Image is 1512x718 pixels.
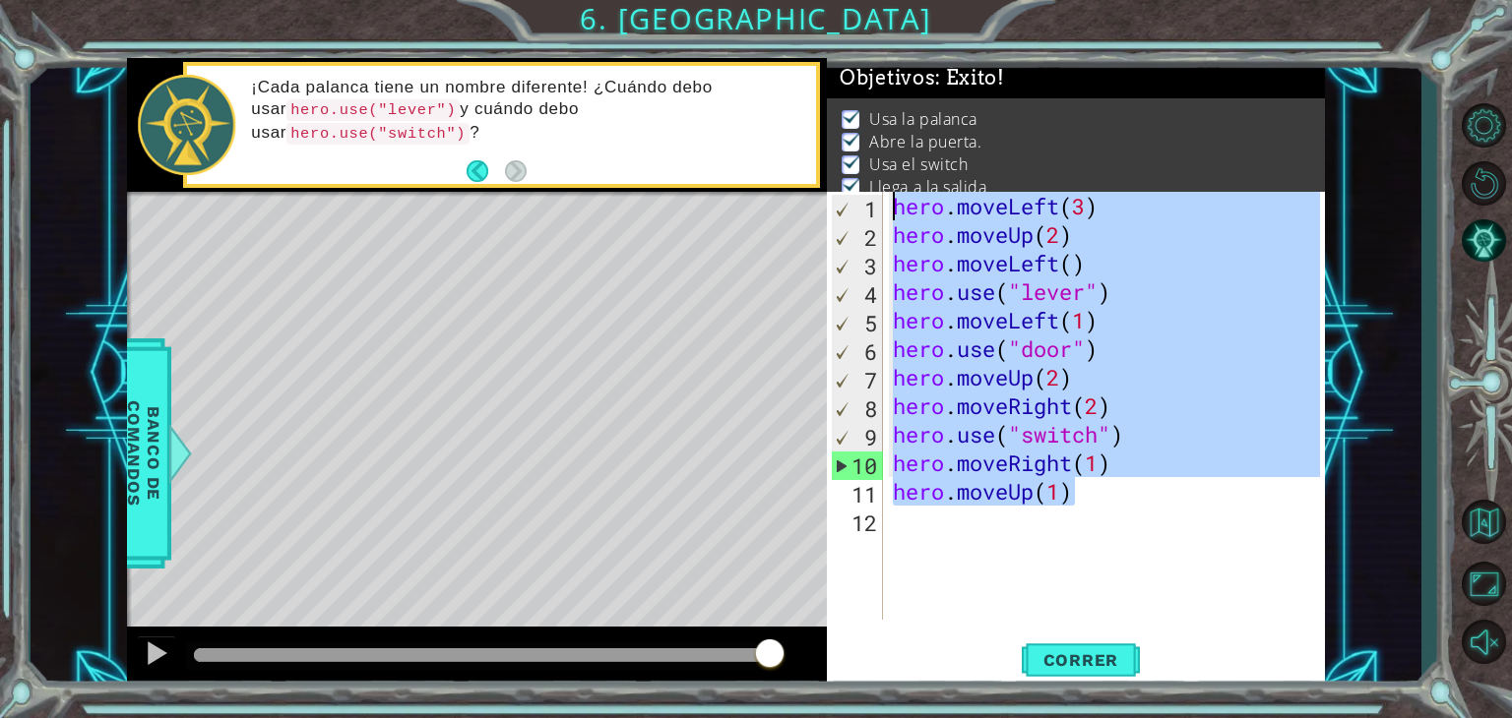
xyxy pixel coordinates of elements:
[1455,558,1512,610] button: Maximizar Navegador
[286,99,460,121] code: hero.use("lever")
[1455,493,1512,550] button: Volver al Mapa
[832,280,883,309] div: 4
[831,480,883,509] div: 11
[832,394,883,423] div: 8
[286,123,470,145] code: hero.use("switch")
[832,309,883,337] div: 5
[935,66,1005,90] span: : Éxito!
[832,223,883,252] div: 2
[832,366,883,394] div: 7
[137,635,176,676] button: Ctrl + P: Play
[842,153,861,169] img: Check mark for checkbox
[1455,490,1512,555] a: Volver al Mapa
[840,66,1005,90] span: Objetivos
[251,77,802,144] p: ¡Cada palanca tiene un nombre diferente! ¿Cuándo debo usar y cuándo debo usar ?
[869,131,981,152] p: Abre la puerta.
[842,108,861,124] img: Check mark for checkbox
[869,176,986,198] p: Llega a la salida
[118,351,169,555] span: Banco de comandos
[832,252,883,280] div: 3
[832,195,883,223] div: 1
[869,108,977,130] p: Usa la palanca
[842,176,861,192] img: Check mark for checkbox
[832,337,883,366] div: 6
[505,160,527,182] button: Next
[467,160,505,182] button: Back
[1455,99,1512,151] button: Opciones del Nivel
[1455,215,1512,268] button: Pista AI
[1022,635,1140,686] button: Shift+Enter: Ejecutar código actual.
[832,423,883,451] div: 9
[842,131,861,147] img: Check mark for checkbox
[1024,650,1139,670] span: Correr
[869,153,968,175] p: Usa el switch
[832,451,883,480] div: 10
[831,509,883,537] div: 12
[1455,157,1512,209] button: Reiniciar nivel
[1455,616,1512,668] button: Activar sonido.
